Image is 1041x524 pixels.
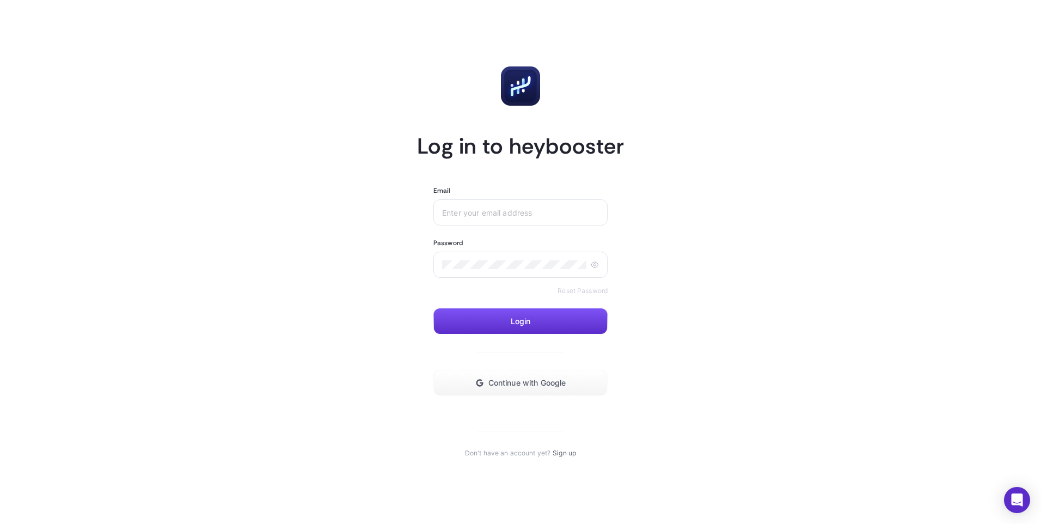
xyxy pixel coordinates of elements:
[433,239,463,247] label: Password
[465,449,550,458] span: Don't have an account yet?
[433,186,451,195] label: Email
[433,370,608,396] button: Continue with Google
[488,379,566,387] span: Continue with Google
[553,449,576,458] a: Sign up
[558,287,608,295] a: Reset Password
[511,317,531,326] span: Login
[417,132,624,160] h1: Log in to heybooster
[1004,487,1030,513] div: Open Intercom Messenger
[442,208,599,217] input: Enter your email address
[433,308,608,334] button: Login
